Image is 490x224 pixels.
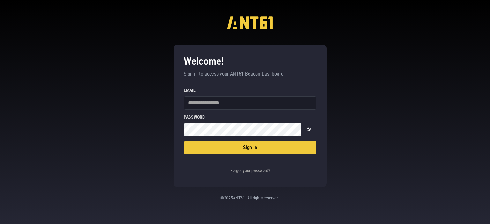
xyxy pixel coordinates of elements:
label: Password [184,115,316,119]
p: Sign in to access your ANT61 Beacon Dashboard [184,70,316,78]
h3: Welcome! [184,55,316,68]
label: Email [184,88,316,92]
button: Show password [301,123,316,136]
p: © 2025 ANT61. All rights reserved. [181,195,319,201]
button: Sign in [184,141,316,154]
button: Forgot your password? [229,164,272,177]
